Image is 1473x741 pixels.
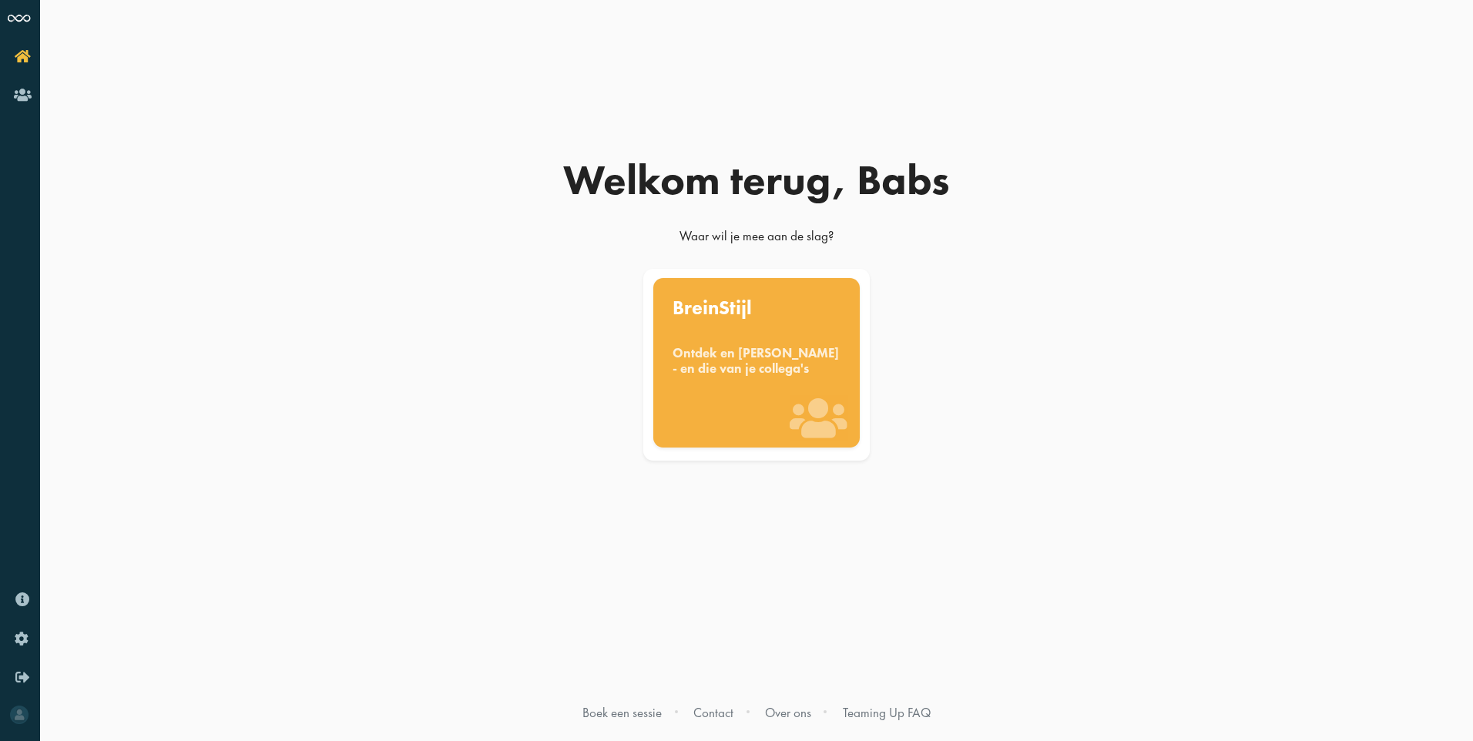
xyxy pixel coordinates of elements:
[640,269,874,461] a: BreinStijl Ontdek en [PERSON_NAME] - en die van je collega's
[673,346,841,376] div: Ontdek en [PERSON_NAME] - en die van je collega's
[843,704,931,721] a: Teaming Up FAQ
[693,704,733,721] a: Contact
[765,704,811,721] a: Over ons
[387,159,1126,201] div: Welkom terug, Babs
[387,227,1126,252] div: Waar wil je mee aan de slag?
[673,298,841,318] div: BreinStijl
[582,704,662,721] a: Boek een sessie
